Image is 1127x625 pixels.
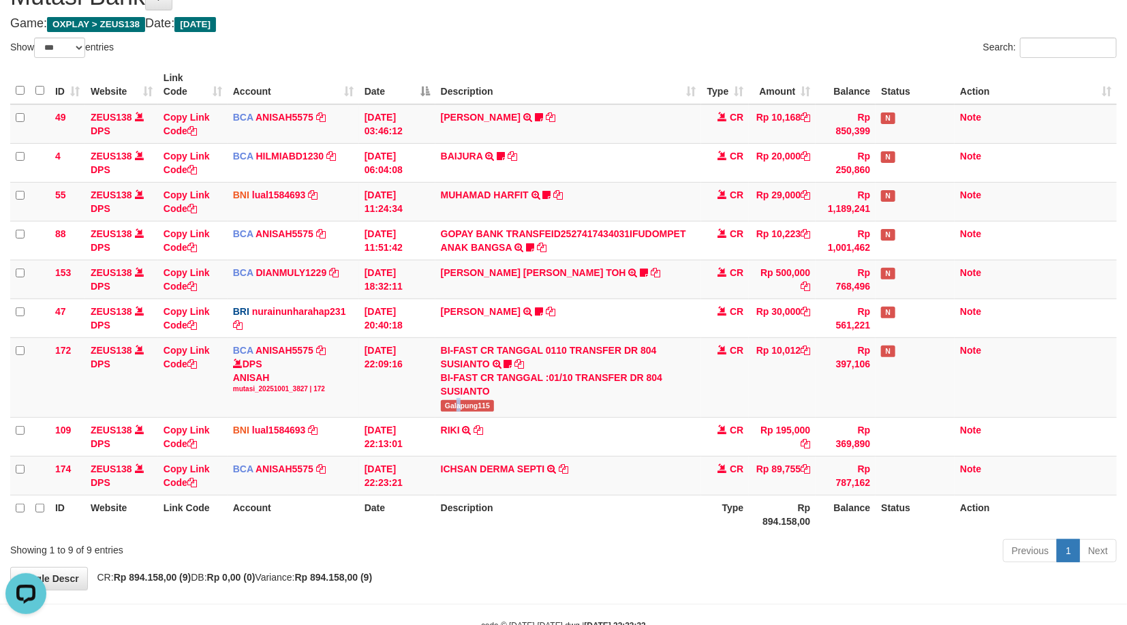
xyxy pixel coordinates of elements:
[55,425,71,436] span: 109
[441,267,626,278] a: [PERSON_NAME] [PERSON_NAME] TOH
[91,572,373,583] span: CR: DB: Variance:
[91,267,132,278] a: ZEUS138
[801,189,810,200] a: Copy Rp 29,000 to clipboard
[474,425,484,436] a: Copy RIKI to clipboard
[441,151,483,162] a: BAIJURA
[10,17,1117,31] h4: Game: Date:
[515,359,525,369] a: Copy BI-FAST CR TANGGAL 0110 TRANSFER DR 804 SUSIANTO to clipboard
[85,456,158,495] td: DPS
[546,112,555,123] a: Copy INA PAUJANAH to clipboard
[359,143,435,182] td: [DATE] 06:04:08
[960,189,981,200] a: Note
[174,17,216,32] span: [DATE]
[537,242,546,253] a: Copy GOPAY BANK TRANSFEID2527417434031IFUDOMPET ANAK BANGSA to clipboard
[91,463,132,474] a: ZEUS138
[164,425,210,449] a: Copy Link Code
[55,267,71,278] span: 153
[85,299,158,337] td: DPS
[749,337,816,417] td: Rp 10,012
[91,228,132,239] a: ZEUS138
[256,345,313,356] a: ANISAH5575
[55,112,66,123] span: 49
[34,37,85,58] select: Showentries
[359,182,435,221] td: [DATE] 11:24:34
[47,17,145,32] span: OXPLAY > ZEUS138
[816,260,876,299] td: Rp 768,496
[85,221,158,260] td: DPS
[326,151,336,162] a: Copy HILMIABD1230 to clipboard
[359,495,435,534] th: Date
[960,345,981,356] a: Note
[359,299,435,337] td: [DATE] 20:40:18
[164,306,210,331] a: Copy Link Code
[876,65,955,104] th: Status
[308,189,318,200] a: Copy lual1584693 to clipboard
[233,425,249,436] span: BNI
[233,320,243,331] a: Copy nurainunharahap231 to clipboard
[881,229,895,241] span: Has Note
[983,37,1117,58] label: Search:
[316,463,326,474] a: Copy ANISAH5575 to clipboard
[730,228,743,239] span: CR
[91,345,132,356] a: ZEUS138
[164,189,210,214] a: Copy Link Code
[85,182,158,221] td: DPS
[1079,539,1117,562] a: Next
[441,371,696,398] div: BI-FAST CR TANGGAL :01/10 TRANSFER DR 804 SUSIANTO
[91,306,132,317] a: ZEUS138
[164,267,210,292] a: Copy Link Code
[749,182,816,221] td: Rp 29,000
[441,425,460,436] a: RIKI
[55,463,71,474] span: 174
[256,267,327,278] a: DIANMULY1229
[233,267,253,278] span: BCA
[730,425,743,436] span: CR
[10,37,114,58] label: Show entries
[228,65,359,104] th: Account: activate to sort column ascending
[1003,539,1057,562] a: Previous
[881,190,895,202] span: Has Note
[233,151,253,162] span: BCA
[50,65,85,104] th: ID: activate to sort column ascending
[164,345,210,369] a: Copy Link Code
[651,267,660,278] a: Copy CARINA OCTAVIA TOH to clipboard
[816,182,876,221] td: Rp 1,189,241
[55,228,66,239] span: 88
[91,112,132,123] a: ZEUS138
[559,463,568,474] a: Copy ICHSAN DERMA SEPTI to clipboard
[435,65,702,104] th: Description: activate to sort column ascending
[164,151,210,175] a: Copy Link Code
[359,417,435,456] td: [DATE] 22:13:01
[801,281,810,292] a: Copy Rp 500,000 to clipboard
[801,463,810,474] a: Copy Rp 89,755 to clipboard
[816,221,876,260] td: Rp 1,001,462
[730,463,743,474] span: CR
[960,228,981,239] a: Note
[55,151,61,162] span: 4
[5,5,46,46] button: Open LiveChat chat widget
[359,260,435,299] td: [DATE] 18:32:11
[207,572,256,583] strong: Rp 0,00 (0)
[91,189,132,200] a: ZEUS138
[876,495,955,534] th: Status
[801,345,810,356] a: Copy Rp 10,012 to clipboard
[233,112,253,123] span: BCA
[749,299,816,337] td: Rp 30,000
[801,438,810,449] a: Copy Rp 195,000 to clipboard
[730,189,743,200] span: CR
[749,260,816,299] td: Rp 500,000
[233,345,253,356] span: BCA
[233,357,354,394] div: DPS ANISAH
[546,306,555,317] a: Copy RISAL WAHYUDI to clipboard
[955,65,1117,104] th: Action: activate to sort column ascending
[730,345,743,356] span: CR
[1057,539,1080,562] a: 1
[233,384,354,394] div: mutasi_20251001_3827 | 172
[256,463,313,474] a: ANISAH5575
[85,495,158,534] th: Website
[441,400,495,412] span: Galapung115
[816,65,876,104] th: Balance
[10,538,459,557] div: Showing 1 to 9 of 9 entries
[816,417,876,456] td: Rp 369,890
[749,104,816,144] td: Rp 10,168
